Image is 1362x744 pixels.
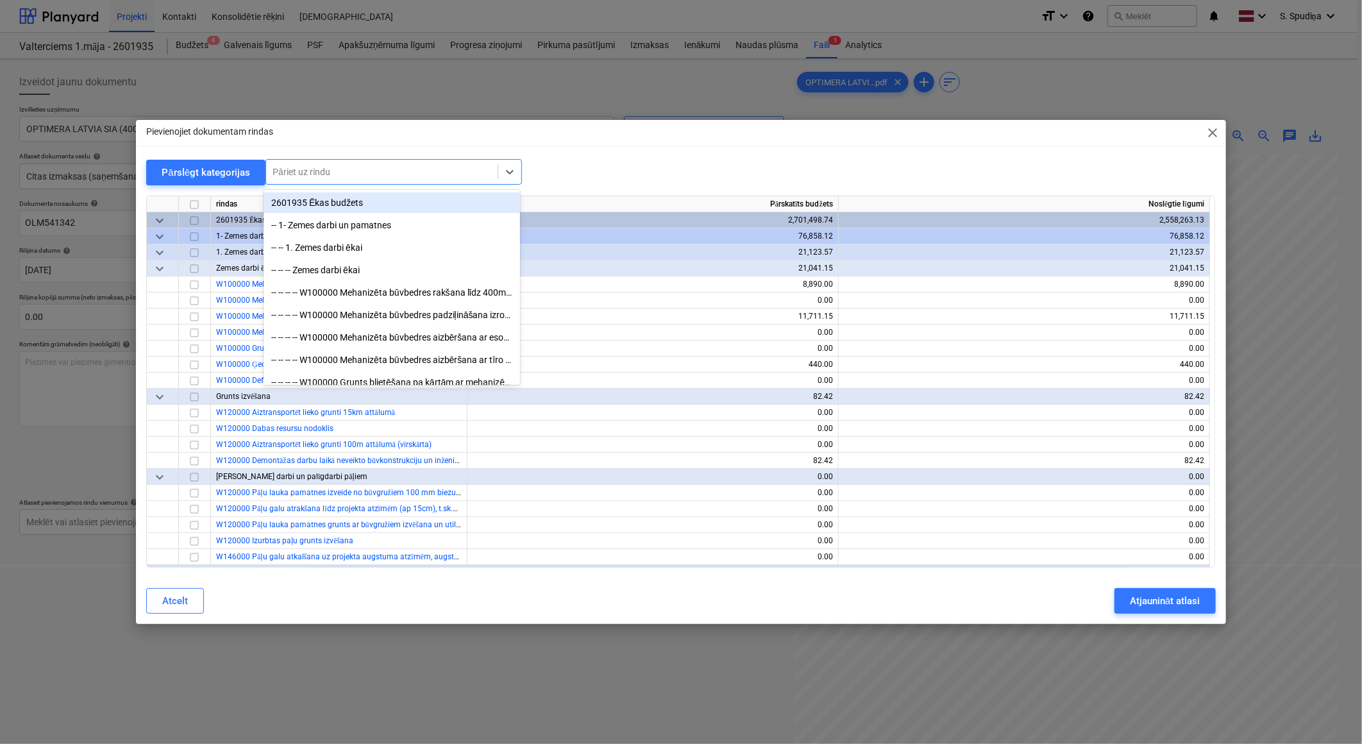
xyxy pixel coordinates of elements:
span: keyboard_arrow_down [152,229,167,244]
div: -- -- -- Zemes darbi ēkai [264,260,520,280]
span: keyboard_arrow_down [152,245,167,260]
div: 0.00 [473,341,833,357]
span: 2601935 Ēkas budžets [216,216,296,224]
div: 76,858.12 [473,228,833,244]
iframe: Chat Widget [1298,682,1362,744]
span: Zemes darbi un palīgdarbi pāļiem [216,472,367,481]
div: 0.00 [473,421,833,437]
div: 11,711.15 [844,309,1204,325]
span: 1. Zemes darbi ēkai [216,248,283,257]
div: 55,734.55 [473,565,833,581]
div: -- 1- Zemes darbi un pamatnes [264,215,520,235]
div: 0.00 [844,421,1204,437]
a: W100000 Mehanizēta būvbedres rakšana līdz 400mm virs projekta atzīmes [216,280,476,289]
div: 8,890.00 [844,276,1204,292]
div: 0.00 [473,292,833,309]
span: keyboard_arrow_down [152,469,167,485]
a: W100000 Deformācijas moduļa mērījums (būvbedres grunts pretestība) [216,376,464,385]
div: -- -- -- -- W100000 Mehanizēta būvbedres aizbēršana ar tīro smilti (30%), pēc betonēšanas un hidr... [264,350,520,370]
div: 0.00 [473,373,833,389]
div: Atjaunināt atlasi [1130,593,1200,609]
span: keyboard_arrow_down [152,389,167,405]
div: 21,041.15 [473,260,833,276]
div: 21,041.15 [844,260,1204,276]
a: W120000 Pāļu lauka pamatnes izveide no būvgružiem 100 mm biezumā [216,488,466,497]
button: Atjaunināt atlasi [1114,588,1215,614]
span: W120000 Izurbtas paļu grunts izvēšana [216,536,353,545]
a: W120000 Demontāžas darbu laikā neveikto būvkonstrukciju un inženiertīklu demontāža [216,456,516,465]
div: Noslēgtie līgumi [839,196,1210,212]
a: W120000 Pāļu galu atrakšana līdz projekta atzīmēm (ap 15cm), t.sk.būvbedres apakšas planēšana, pi... [216,504,655,513]
span: keyboard_arrow_down [152,213,167,228]
div: 82.42 [844,453,1204,469]
span: keyboard_arrow_down [152,261,167,276]
div: 2601935 Ēkas budžets [264,192,520,213]
div: 0.00 [844,325,1204,341]
div: 55,734.55 [844,565,1204,581]
div: 0.00 [844,437,1204,453]
div: 76,858.12 [844,228,1204,244]
div: 21,123.57 [473,244,833,260]
div: 0.00 [844,373,1204,389]
div: -- -- 1. Zemes darbi ēkai [264,237,520,258]
a: W100000 Ģeodēziskā uzmērīšana, dokumentu noformēšana [216,360,423,369]
div: -- -- -- -- W100000 Mehanizēta būvbedres aizbēršana ar esošo grunti, pēc betonēšanas un hidroizol... [264,327,520,348]
div: 2,558,263.13 [844,212,1204,228]
div: Pārskatīts budžets [467,196,839,212]
span: 1- Zemes darbi un pamatnes [216,232,315,241]
span: W120000 Dabas resursu nodoklis [216,424,333,433]
div: -- -- -- -- W100000 Mehanizēta būvbedres padziļināšana izrokot būvniecībai nederīgo grunti un pie... [264,305,520,325]
a: W100000 Mehanizēta būvbedres aizbēršana ar tīro smilti (30%), pēc betonēšanas un hidroizolācijas ... [216,328,693,337]
div: 0.00 [473,501,833,517]
a: W120000 Aiztransportēt lieko grunti 100m attālumā (virskārta) [216,440,432,449]
button: Atcelt [146,588,204,614]
span: keyboard_arrow_down [152,566,167,581]
a: W120000 Pāļu lauka pamatnes grunts ar būvgružiem izvēšana un utilizācija [216,520,477,529]
a: W100000 Mehanizēta būvbedres aizbēršana ar esošo grunti, pēc betonēšanas un hidroizolācijas darbu... [216,312,680,321]
a: W100000 Mehanizēta būvbedres padziļināšana izrokot būvniecībai nederīgo grunti un piebēršana ar t... [216,296,629,305]
div: 0.00 [473,549,833,565]
div: 0.00 [844,341,1204,357]
div: 82.42 [473,453,833,469]
div: -- -- -- -- W100000 Mehanizēta būvbedres rakšana līdz 400mm virs projekta atzīmes [264,282,520,303]
a: W120000 Aiztransportēt lieko grunti 15km attālumā [216,408,395,417]
a: W100000 Grunts blietēšana pa kārtām ar mehanizētām rokas blietēm pēc betonēšanas un hidroizolācij... [216,344,715,353]
div: 0.00 [473,485,833,501]
div: -- -- -- -- W100000 Grunts blietēšana pa kārtām ar mehanizētām rokas blietēm pēc betonēšanas un h... [264,372,520,393]
span: close [1206,125,1221,140]
div: Pārslēgt kategorijas [162,164,250,181]
div: 0.00 [844,292,1204,309]
div: Atcelt [162,593,188,609]
div: 440.00 [473,357,833,373]
div: 0.00 [844,405,1204,421]
a: W146000 Pāļu galu atkalšana uz projekta augstuma atzīmēm, augstums 400mm, d450mm, tsk. būvgružu n... [216,552,648,561]
div: 82.42 [844,389,1204,405]
div: 0.00 [844,485,1204,501]
div: 0.00 [473,325,833,341]
span: Zemes darbi ēkai [216,264,274,273]
div: 0.00 [844,533,1204,549]
div: 0.00 [844,469,1204,485]
div: 0.00 [473,405,833,421]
